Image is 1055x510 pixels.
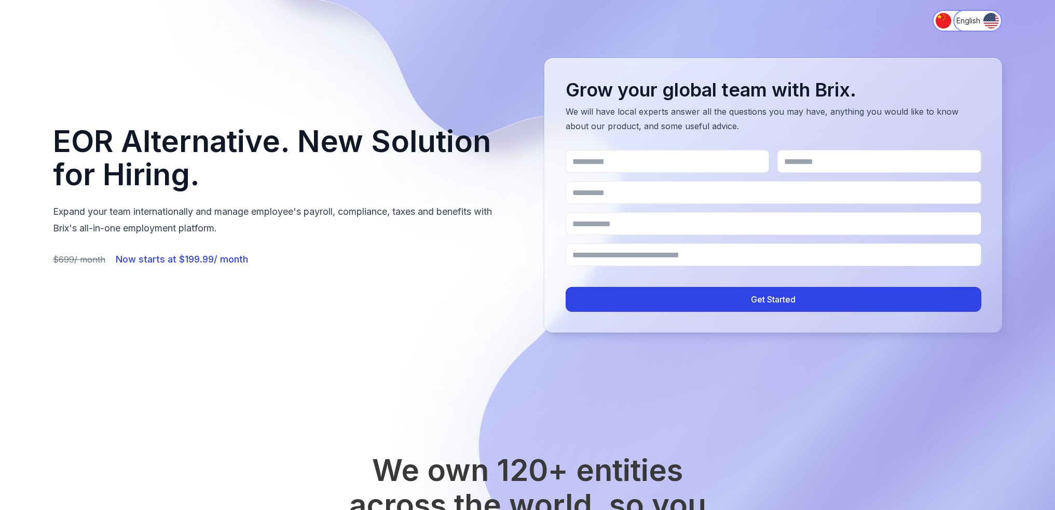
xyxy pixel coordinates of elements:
[53,203,511,237] p: Expand your team internationally and manage employee's payroll, compliance, taxes and benefits wi...
[116,253,248,266] span: Now starts at $199.99/ month
[777,150,981,173] input: Last Name
[933,10,987,32] button: Switch to 简体中文
[936,13,951,29] img: 简体中文
[566,243,982,266] input: Where is the business established?
[566,287,982,312] button: Get Started
[544,58,1003,333] div: Lead capture form
[983,13,999,29] img: English
[566,79,982,100] h2: Grow your global team with Brix.
[566,150,770,173] input: First Name
[53,125,511,191] h1: EOR Alternative. New Solution for Hiring.
[956,16,980,26] span: English
[953,10,1002,32] button: Switch to English
[53,253,105,266] span: $699/ month
[566,212,982,235] input: Company name
[566,104,982,133] p: We will have local experts answer all the questions you may have, anything you would like to know...
[566,181,982,204] input: Work email
[53,16,79,26] img: Brix Logo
